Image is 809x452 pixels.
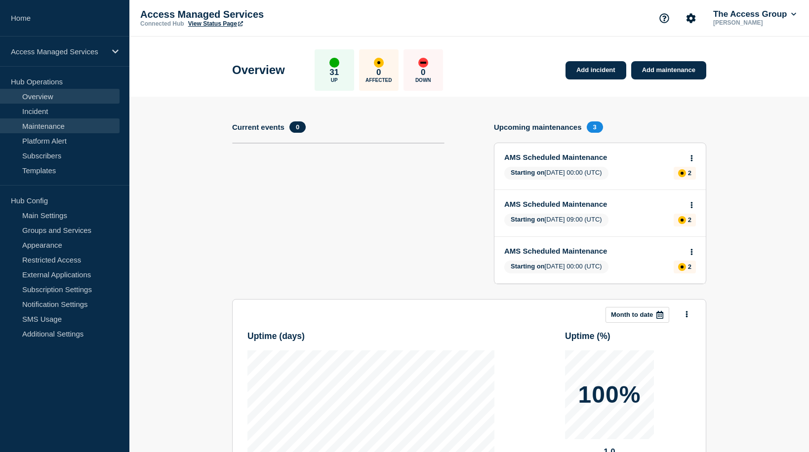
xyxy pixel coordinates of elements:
button: Month to date [606,307,669,323]
h3: Uptime ( % ) [565,331,610,341]
a: Add incident [566,61,626,79]
span: Starting on [511,263,545,270]
a: AMS Scheduled Maintenance [504,153,683,161]
div: down [418,58,428,68]
span: 0 [289,121,306,133]
p: 2 [688,216,691,224]
p: Affected [365,77,392,83]
div: affected [678,263,686,271]
p: 2 [688,263,691,270]
h3: Uptime ( days ) [247,331,305,341]
h1: Overview [232,63,285,77]
a: View Status Page [188,20,243,27]
p: Access Managed Services [140,9,338,20]
p: 0 [376,68,381,77]
a: AMS Scheduled Maintenance [504,200,683,208]
span: [DATE] 09:00 (UTC) [504,214,608,226]
p: Month to date [611,311,653,318]
p: 2 [688,169,691,177]
h4: Upcoming maintenances [494,123,582,131]
p: Connected Hub [140,20,184,27]
p: Up [331,77,338,83]
div: up [329,58,339,68]
a: AMS Scheduled Maintenance [504,247,683,255]
p: [PERSON_NAME] [711,19,798,26]
p: 0 [421,68,425,77]
p: Access Managed Services [11,47,106,56]
p: 100% [578,383,641,407]
div: affected [678,216,686,224]
span: 3 [587,121,603,133]
button: Support [654,8,675,29]
button: Account settings [681,8,701,29]
h4: Current events [232,123,284,131]
span: Starting on [511,169,545,176]
p: 31 [329,68,339,77]
div: affected [678,169,686,177]
button: The Access Group [711,9,798,19]
div: affected [374,58,384,68]
p: Down [415,77,431,83]
span: [DATE] 00:00 (UTC) [504,167,608,180]
a: Add maintenance [631,61,706,79]
span: Starting on [511,216,545,223]
span: [DATE] 00:00 (UTC) [504,261,608,273]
